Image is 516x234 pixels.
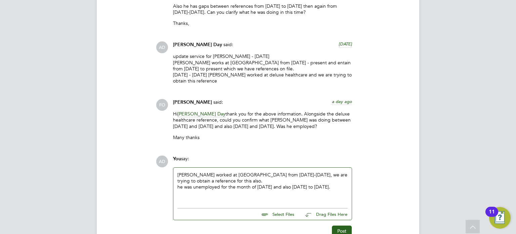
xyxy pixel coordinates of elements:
[173,20,352,26] p: Thanks,
[173,156,352,167] div: say:
[173,3,352,15] p: Also he has gaps between references from [DATE] to [DATE] then again from [DATE]-[DATE]. Can you ...
[173,111,352,129] p: Hi thank you for the above information. Alongside the deluxe healthcare reference, could you conf...
[213,99,223,105] span: said:
[156,99,168,111] span: FO
[173,53,352,84] p: update service for [PERSON_NAME] - [DATE] [PERSON_NAME] works at [GEOGRAPHIC_DATA] from [DATE] - ...
[156,156,168,167] span: AD
[173,42,222,47] span: [PERSON_NAME] Day
[156,41,168,53] span: AD
[489,212,495,221] div: 11
[173,99,212,105] span: [PERSON_NAME]
[332,99,352,104] span: a day ago
[489,207,511,229] button: Open Resource Center, 11 new notifications
[339,41,352,47] span: [DATE]
[173,134,352,140] p: Many thanks
[177,184,348,190] div: he was unemployed for the month of [DATE] and also [DATE] to [DATE].
[223,41,233,47] span: said:
[173,156,181,162] span: You
[177,111,225,117] span: [PERSON_NAME] Day
[177,172,348,201] div: [PERSON_NAME] worked at [GEOGRAPHIC_DATA] from [DATE]-[DATE], we are trying to obtain a reference...
[300,207,348,222] button: Drag Files Here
